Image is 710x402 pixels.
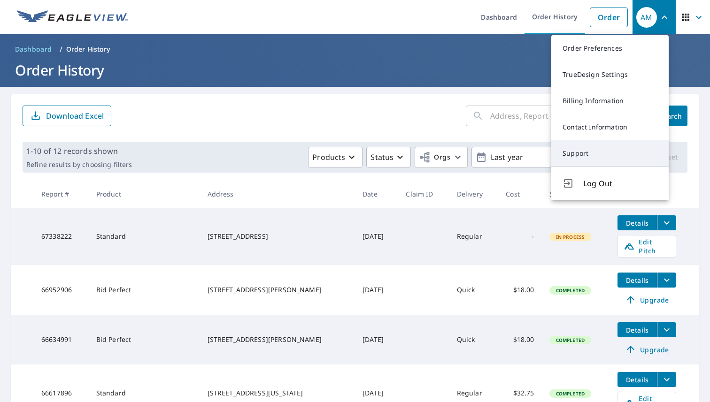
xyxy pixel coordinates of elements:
[34,208,89,265] td: 67338222
[208,285,348,295] div: [STREET_ADDRESS][PERSON_NAME]
[550,234,591,240] span: In Process
[617,322,657,337] button: detailsBtn-66634991
[654,106,687,126] button: Search
[551,167,669,200] button: Log Out
[355,265,398,315] td: [DATE]
[89,208,200,265] td: Standard
[11,42,56,57] a: Dashboard
[34,265,89,315] td: 66952906
[623,344,671,355] span: Upgrade
[623,294,671,305] span: Upgrade
[623,375,651,384] span: Details
[617,235,676,258] a: Edit Pitch
[551,35,669,61] a: Order Preferences
[498,180,541,208] th: Cost
[490,103,646,129] input: Address, Report #, Claim ID, etc.
[355,208,398,265] td: [DATE]
[11,42,699,57] nav: breadcrumb
[498,315,541,364] td: $18.00
[498,208,541,265] td: -
[17,10,128,24] img: EV Logo
[617,372,657,387] button: detailsBtn-66617896
[551,61,669,88] a: TrueDesign Settings
[590,8,628,27] a: Order
[623,276,651,285] span: Details
[89,315,200,364] td: Bid Perfect
[34,180,89,208] th: Report #
[657,372,676,387] button: filesDropdownBtn-66617896
[15,45,52,54] span: Dashboard
[636,7,657,28] div: AM
[449,208,499,265] td: Regular
[617,292,676,307] a: Upgrade
[312,152,345,163] p: Products
[657,322,676,337] button: filesDropdownBtn-66634991
[419,152,450,163] span: Orgs
[26,145,132,157] p: 1-10 of 12 records shown
[200,180,355,208] th: Address
[23,106,111,126] button: Download Excel
[551,114,669,140] a: Contact Information
[60,44,62,55] li: /
[355,315,398,364] td: [DATE]
[208,335,348,344] div: [STREET_ADDRESS][PERSON_NAME]
[551,88,669,114] a: Billing Information
[89,180,200,208] th: Product
[208,388,348,398] div: [STREET_ADDRESS][US_STATE]
[657,215,676,230] button: filesDropdownBtn-67338222
[624,237,670,255] span: Edit Pitch
[355,180,398,208] th: Date
[617,273,657,288] button: detailsBtn-66952906
[551,140,669,167] a: Support
[34,315,89,364] td: 66634991
[449,180,499,208] th: Delivery
[623,219,651,228] span: Details
[449,315,499,364] td: Quick
[398,180,449,208] th: Claim ID
[542,180,610,208] th: Status
[11,61,699,80] h1: Order History
[617,342,676,357] a: Upgrade
[46,111,104,121] p: Download Excel
[498,265,541,315] td: $18.00
[471,147,612,167] button: Last year
[623,326,651,334] span: Details
[89,265,200,315] td: Bid Perfect
[366,147,411,167] button: Status
[550,287,590,294] span: Completed
[308,147,363,167] button: Products
[583,178,657,189] span: Log Out
[449,265,499,315] td: Quick
[415,147,468,167] button: Orgs
[66,45,110,54] p: Order History
[370,152,394,163] p: Status
[550,390,590,397] span: Completed
[208,232,348,241] div: [STREET_ADDRESS]
[617,215,657,230] button: detailsBtn-67338222
[657,273,676,288] button: filesDropdownBtn-66952906
[550,337,590,343] span: Completed
[661,112,680,121] span: Search
[487,149,597,166] p: Last year
[26,160,132,169] p: Refine results by choosing filters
